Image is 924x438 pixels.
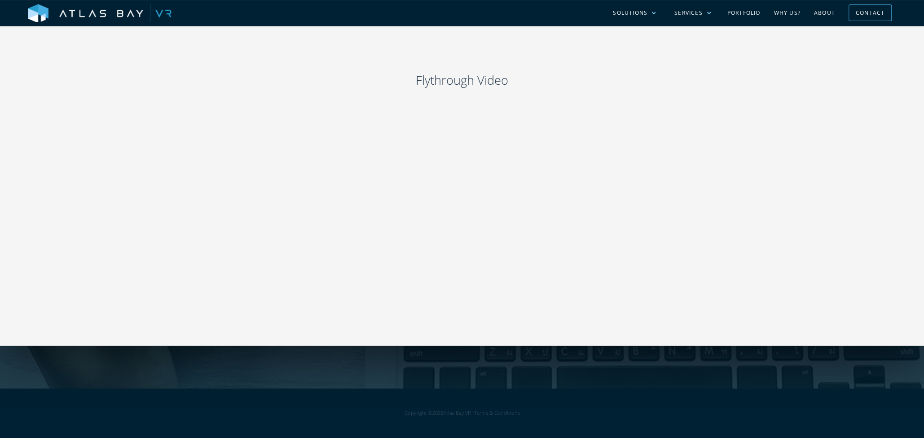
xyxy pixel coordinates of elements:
a: Terms & Conditions [474,409,520,416]
div: Contact [856,6,884,20]
iframe: Prestwick Development - The Refinery [287,106,637,303]
div: Services [674,9,703,17]
div: Solutions [613,9,647,17]
span: 2025 [432,409,443,416]
img: Atlas Bay VR Logo [28,4,172,23]
h3: Flythrough Video [193,72,731,89]
a: Contact [849,4,892,21]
